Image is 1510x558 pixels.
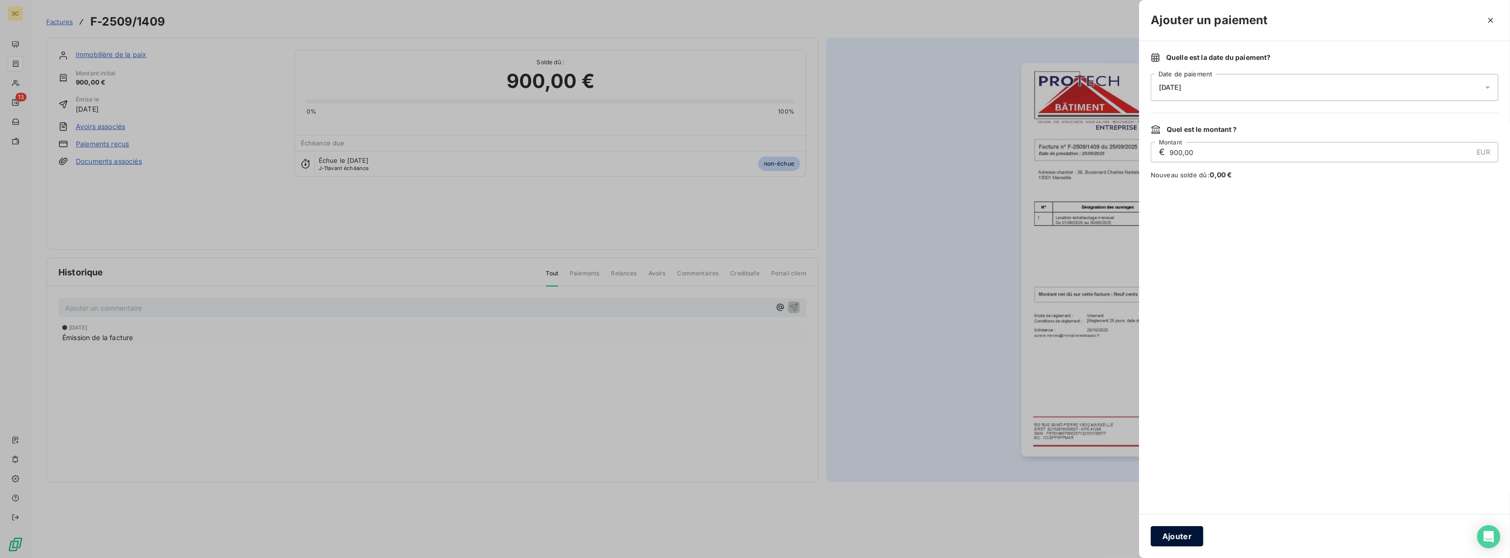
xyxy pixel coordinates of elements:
span: Quelle est la date du paiement ? [1166,53,1271,62]
div: Open Intercom Messenger [1477,525,1500,548]
span: Nouveau solde dû : [1151,170,1498,180]
button: Ajouter [1151,526,1203,546]
h3: Ajouter un paiement [1151,12,1268,29]
span: Quel est le montant ? [1167,125,1237,134]
span: 0,00 € [1210,171,1232,179]
span: [DATE] [1159,84,1181,91]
